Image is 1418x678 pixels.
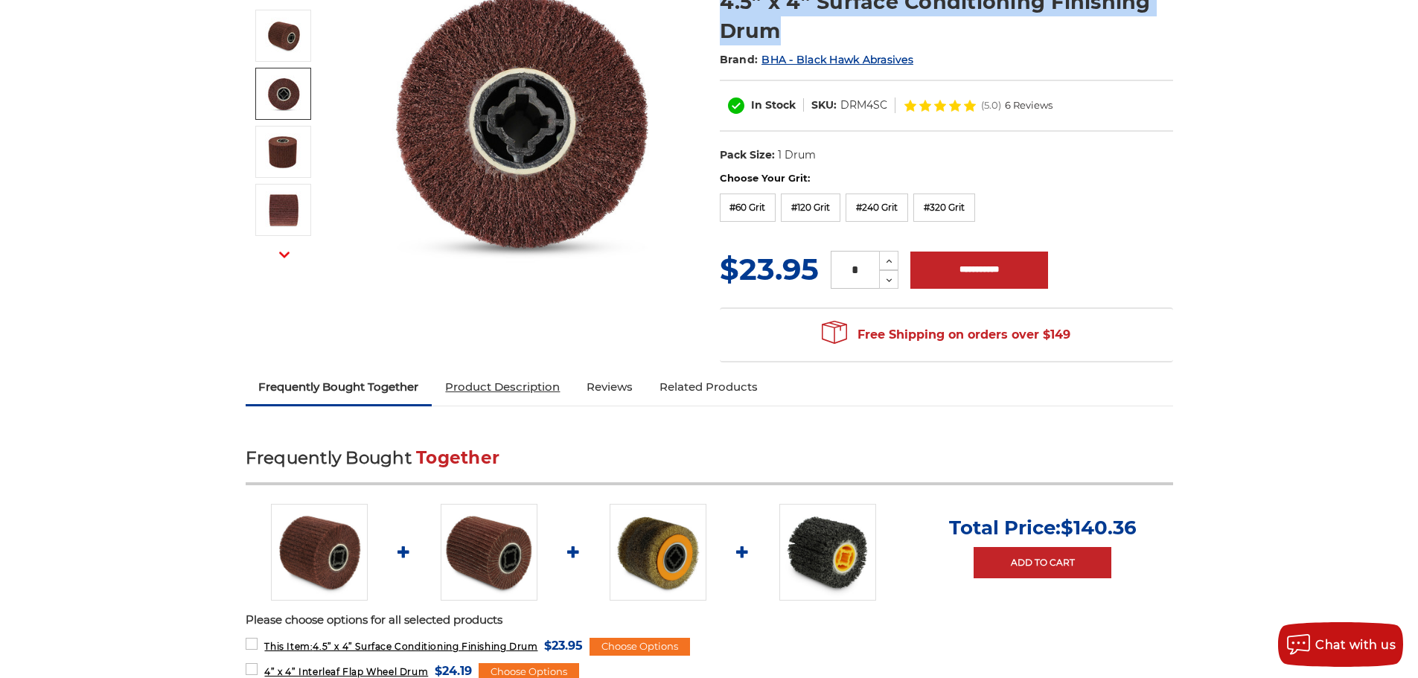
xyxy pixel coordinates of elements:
[646,371,771,403] a: Related Products
[266,239,302,271] button: Next
[246,447,412,468] span: Frequently Bought
[840,97,887,113] dd: DRM4SC
[1061,516,1137,540] span: $140.36
[271,504,368,601] img: 4.5 Inch Surface Conditioning Finishing Drum
[246,371,432,403] a: Frequently Bought Together
[590,638,690,656] div: Choose Options
[432,371,573,403] a: Product Description
[949,516,1137,540] p: Total Price:
[264,641,313,652] strong: This Item:
[1278,622,1403,667] button: Chat with us
[720,147,775,163] dt: Pack Size:
[246,612,1173,629] p: Please choose options for all selected products
[544,636,583,656] span: $23.95
[720,171,1173,186] label: Choose Your Grit:
[573,371,646,403] a: Reviews
[811,97,837,113] dt: SKU:
[720,251,819,287] span: $23.95
[265,133,302,170] img: Non Woven Finishing Sanding Drum
[761,53,913,66] a: BHA - Black Hawk Abrasives
[264,641,537,652] span: 4.5” x 4” Surface Conditioning Finishing Drum
[265,17,302,54] img: 4.5 Inch Surface Conditioning Finishing Drum
[1005,100,1053,110] span: 6 Reviews
[974,547,1111,578] a: Add to Cart
[1315,638,1396,652] span: Chat with us
[981,100,1001,110] span: (5.0)
[778,147,816,163] dd: 1 Drum
[264,666,428,677] span: 4” x 4” Interleaf Flap Wheel Drum
[720,53,758,66] span: Brand:
[265,191,302,228] img: 4.5” x 4” Surface Conditioning Finishing Drum
[265,75,302,112] img: 4.5" x 4" Surface Conditioning Finishing Drum - 3/4 Inch Quad Key Arbor
[416,447,499,468] span: Together
[751,98,796,112] span: In Stock
[822,320,1070,350] span: Free Shipping on orders over $149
